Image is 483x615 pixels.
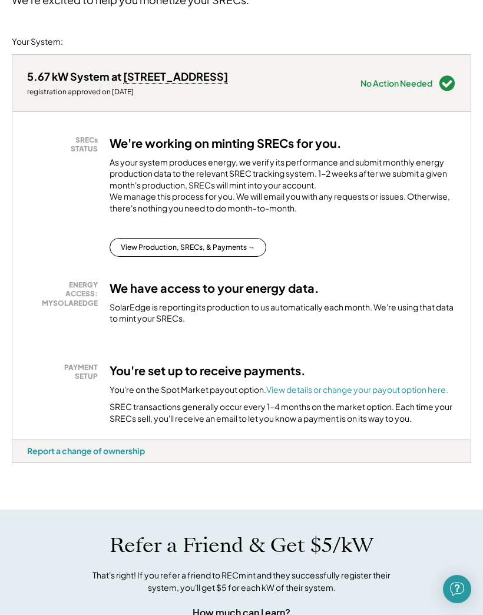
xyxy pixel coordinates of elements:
[80,569,403,594] div: That's right! If you refer a friend to RECmint and they successfully register their system, you'l...
[27,87,228,97] div: registration approved on [DATE]
[110,363,306,378] h3: You're set up to receive payments.
[110,533,373,558] h1: Refer a Friend & Get $5/kW
[12,463,50,468] div: ltrtxggn - VA Distributed
[110,135,342,151] h3: We're working on minting SRECs for you.
[360,79,432,87] div: No Action Needed
[12,36,63,48] div: Your System:
[110,238,266,257] button: View Production, SRECs, & Payments →
[110,302,456,325] div: SolarEdge is reporting its production to us automatically each month. We're using that data to mi...
[27,70,228,83] div: 5.67 kW System at
[33,363,98,381] div: PAYMENT SETUP
[110,157,456,220] div: As your system produces energy, we verify its performance and submit monthly energy production da...
[27,445,145,456] div: Report a change of ownership
[110,384,448,396] div: You're on the Spot Market payout option.
[266,384,448,395] a: View details or change your payout option here.
[110,401,456,424] div: SREC transactions generally occur every 1-4 months on the market option. Each time your SRECs sel...
[33,135,98,154] div: SRECs STATUS
[443,575,471,603] div: Open Intercom Messenger
[110,280,319,296] h3: We have access to your energy data.
[33,280,98,308] div: ENERGY ACCESS: MYSOLAREDGE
